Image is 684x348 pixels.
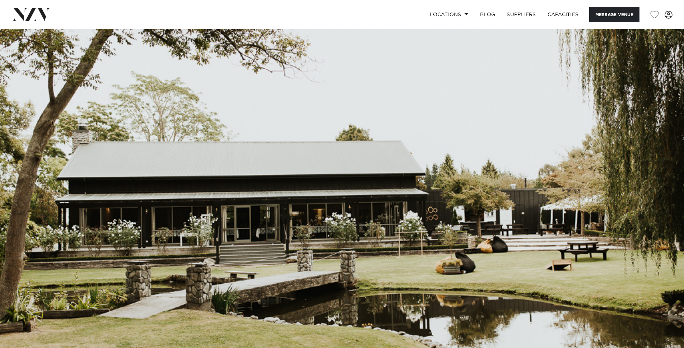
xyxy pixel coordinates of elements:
[424,7,474,22] a: Locations
[542,7,585,22] a: Capacities
[501,7,541,22] a: SUPPLIERS
[589,7,639,22] button: Message Venue
[474,7,501,22] a: BLOG
[11,8,51,21] img: nzv-logo.png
